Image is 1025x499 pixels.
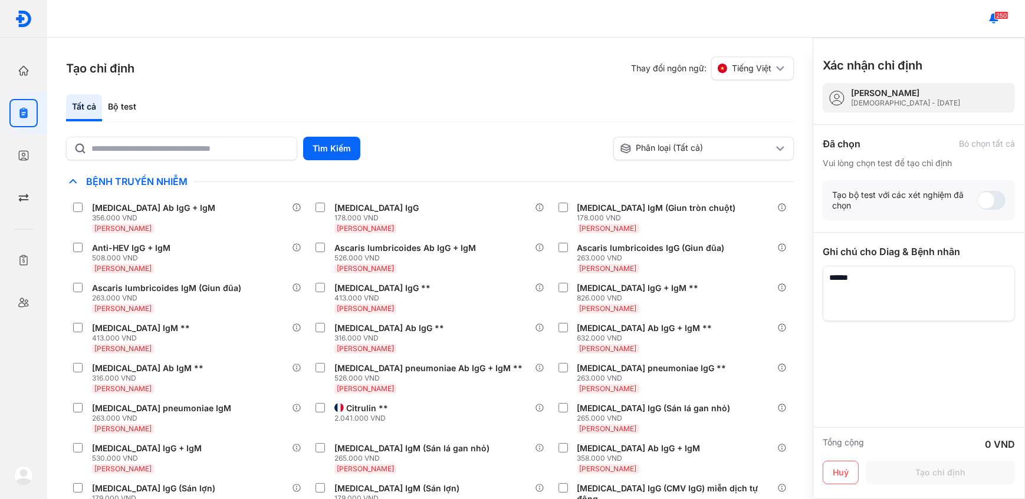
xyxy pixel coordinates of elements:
[577,253,730,263] div: 263.000 VND
[337,304,394,313] span: [PERSON_NAME]
[823,244,1015,259] div: Ghi chú cho Diag & Bệnh nhân
[66,94,102,121] div: Tất cả
[577,203,736,213] div: [MEDICAL_DATA] IgM (Giun tròn chuột)
[577,333,717,343] div: 632.000 VND
[334,293,435,303] div: 413.000 VND
[337,224,394,233] span: [PERSON_NAME]
[580,344,637,353] span: [PERSON_NAME]
[823,137,860,151] div: Đã chọn
[334,374,527,383] div: 526.000 VND
[92,203,215,213] div: [MEDICAL_DATA] Ab IgG + IgM
[94,264,152,273] span: [PERSON_NAME]
[337,464,394,473] span: [PERSON_NAME]
[577,243,725,253] div: Ascaris lumbricoides IgG (Giun đũa)
[92,323,190,333] div: [MEDICAL_DATA] IgM **
[334,323,444,333] div: [MEDICAL_DATA] Ab IgG **
[580,304,637,313] span: [PERSON_NAME]
[334,454,494,463] div: 265.000 VND
[959,138,1015,149] div: Bỏ chọn tất cả
[866,461,1015,484] button: Tạo chỉ định
[823,461,859,484] button: Huỷ
[94,224,152,233] span: [PERSON_NAME]
[334,253,481,263] div: 526.000 VND
[92,414,236,423] div: 263.000 VND
[94,304,152,313] span: [PERSON_NAME]
[823,158,1015,168] div: Vui lòng chọn test để tạo chỉ định
[92,293,246,303] div: 263.000 VND
[832,190,977,211] div: Tạo bộ test với các xét nghiệm đã chọn
[15,10,32,28] img: logo
[851,88,960,98] div: [PERSON_NAME]
[334,213,423,223] div: 178.000 VND
[823,437,864,451] div: Tổng cộng
[577,213,741,223] div: 178.000 VND
[577,443,701,454] div: [MEDICAL_DATA] Ab IgG + IgM
[102,94,142,121] div: Bộ test
[577,403,731,414] div: [MEDICAL_DATA] IgG (Sán lá gan nhỏ)
[92,443,202,454] div: [MEDICAL_DATA] IgG + IgM
[577,454,705,463] div: 358.000 VND
[580,464,637,473] span: [PERSON_NAME]
[580,384,637,393] span: [PERSON_NAME]
[14,466,33,485] img: logo
[577,283,699,293] div: [MEDICAL_DATA] IgG + IgM **
[94,384,152,393] span: [PERSON_NAME]
[577,374,731,383] div: 263.000 VND
[92,454,206,463] div: 530.000 VND
[334,283,431,293] div: [MEDICAL_DATA] IgG **
[92,363,203,374] div: [MEDICAL_DATA] Ab IgM **
[92,283,241,293] div: Ascaris lumbricoides IgM (Giun đũa)
[94,424,152,433] span: [PERSON_NAME]
[631,57,794,80] div: Thay đổi ngôn ngữ:
[94,344,152,353] span: [PERSON_NAME]
[577,323,712,333] div: [MEDICAL_DATA] Ab IgG + IgM **
[577,363,727,374] div: [MEDICAL_DATA] pneumoniae IgG **
[577,414,735,423] div: 265.000 VND
[732,63,771,74] span: Tiếng Việt
[334,243,476,253] div: Ascaris lumbricoides Ab IgG + IgM
[92,374,208,383] div: 316.000 VND
[334,443,489,454] div: [MEDICAL_DATA] IgM (Sán lá gan nhỏ)
[92,483,215,494] div: [MEDICAL_DATA] IgG (Sán lợn)
[80,176,193,187] span: Bệnh Truyền Nhiễm
[985,437,1015,451] div: 0 VND
[851,98,960,108] div: [DEMOGRAPHIC_DATA] - [DATE]
[334,363,523,374] div: [MEDICAL_DATA] pneumoniae Ab IgG + IgM **
[577,293,704,303] div: 826.000 VND
[334,483,459,494] div: [MEDICAL_DATA] IgM (Sán lợn)
[66,60,134,77] h3: Tạo chỉ định
[580,424,637,433] span: [PERSON_NAME]
[346,403,388,414] div: Citrulin **
[92,243,170,253] div: Anti-HEV IgG + IgM
[580,224,637,233] span: [PERSON_NAME]
[334,414,393,423] div: 2.041.000 VND
[994,11,1008,19] span: 250
[620,143,774,154] div: Phân loại (Tất cả)
[303,137,360,160] button: Tìm Kiếm
[92,213,220,223] div: 356.000 VND
[337,264,394,273] span: [PERSON_NAME]
[92,403,231,414] div: [MEDICAL_DATA] pneumoniae IgM
[94,464,152,473] span: [PERSON_NAME]
[334,203,419,213] div: [MEDICAL_DATA] IgG
[580,264,637,273] span: [PERSON_NAME]
[92,253,175,263] div: 508.000 VND
[823,57,922,74] h3: Xác nhận chỉ định
[337,344,394,353] span: [PERSON_NAME]
[334,333,449,343] div: 316.000 VND
[92,333,195,343] div: 413.000 VND
[337,384,394,393] span: [PERSON_NAME]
